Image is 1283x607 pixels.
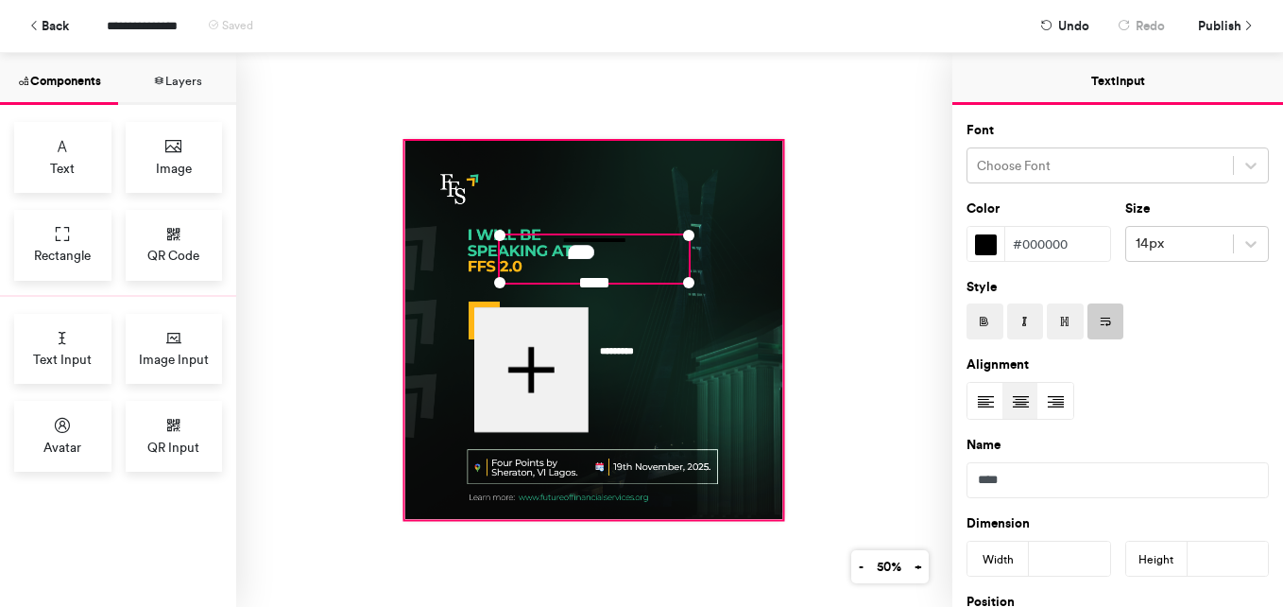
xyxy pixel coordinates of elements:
[33,350,92,369] span: Text Input
[851,550,870,583] button: -
[967,382,1074,420] div: Text Alignment Picker
[967,199,1000,218] label: Color
[967,514,1030,533] label: Dimension
[1005,227,1110,261] div: #000000
[907,550,929,583] button: +
[500,235,689,283] div: To enrich screen reader interactions, please activate Accessibility in Grammarly extension settings
[1126,542,1188,578] div: Height
[34,246,91,265] span: Rectangle
[1189,512,1260,584] iframe: Drift Widget Chat Controller
[147,246,199,265] span: QR Code
[967,278,997,297] label: Style
[1031,9,1099,43] button: Undo
[1125,199,1150,218] label: Size
[19,9,78,43] button: Back
[156,159,192,178] span: Image
[952,53,1283,105] button: Text Input
[869,550,908,583] button: 50%
[50,159,75,178] span: Text
[1058,9,1089,43] span: Undo
[967,121,994,140] label: Font
[967,356,1029,374] label: Alignment
[967,542,1029,578] div: Width
[1198,9,1241,43] span: Publish
[43,438,81,457] span: Avatar
[967,436,1001,455] label: Name
[139,350,209,369] span: Image Input
[222,19,253,32] span: Saved
[1184,9,1264,43] button: Publish
[147,438,199,457] span: QR Input
[118,53,236,105] button: Layers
